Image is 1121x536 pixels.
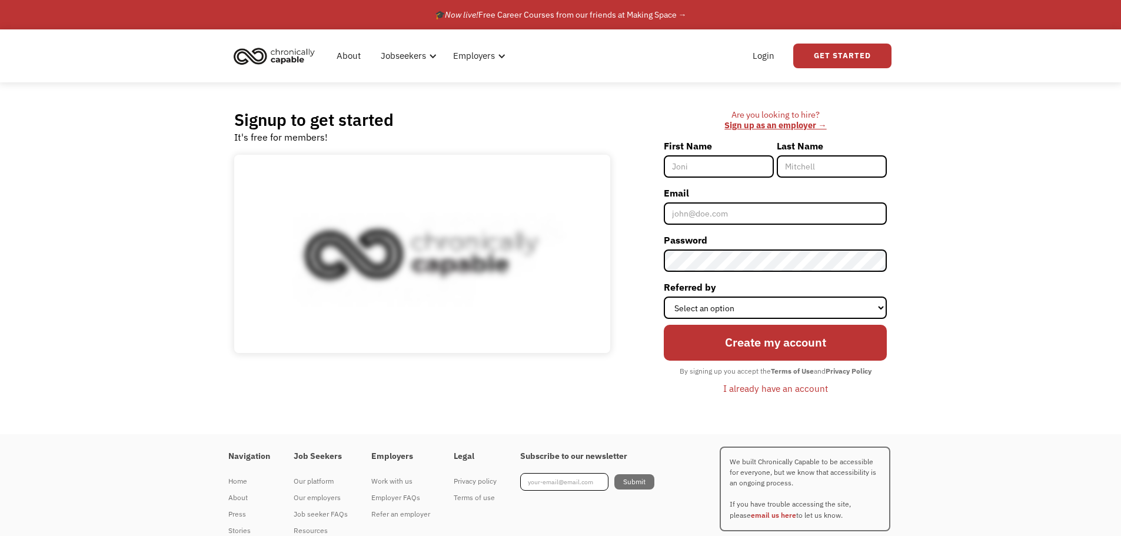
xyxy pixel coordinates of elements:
a: Login [746,37,781,75]
h4: Employers [371,451,430,462]
a: Press [228,506,270,522]
input: Joni [664,155,774,178]
input: Submit [614,474,654,490]
div: I already have an account [723,381,828,395]
input: john@doe.com [664,202,887,225]
div: Refer an employer [371,507,430,521]
div: Jobseekers [374,37,440,75]
div: Terms of use [454,491,497,505]
label: First Name [664,137,774,155]
div: Employers [453,49,495,63]
label: Email [664,184,887,202]
a: I already have an account [714,378,837,398]
a: About [228,490,270,506]
form: Member-Signup-Form [664,137,887,398]
a: Terms of use [454,490,497,506]
a: Get Started [793,44,892,68]
a: Job seeker FAQs [294,506,348,522]
a: Our employers [294,490,348,506]
a: email us here [751,511,796,520]
div: Employer FAQs [371,491,430,505]
div: Our platform [294,474,348,488]
label: Last Name [777,137,887,155]
a: home [230,43,324,69]
div: 🎓 Free Career Courses from our friends at Making Space → [435,8,687,22]
h4: Legal [454,451,497,462]
a: Work with us [371,473,430,490]
div: Work with us [371,474,430,488]
input: Create my account [664,325,887,360]
div: Privacy policy [454,474,497,488]
strong: Terms of Use [771,367,814,375]
div: About [228,491,270,505]
a: Home [228,473,270,490]
h2: Signup to get started [234,109,394,130]
a: About [330,37,368,75]
a: Employer FAQs [371,490,430,506]
a: Our platform [294,473,348,490]
div: Home [228,474,270,488]
div: Are you looking to hire? ‍ [664,109,887,131]
label: Password [664,231,887,249]
img: Chronically Capable logo [230,43,318,69]
div: By signing up you accept the and [674,364,877,379]
input: Mitchell [777,155,887,178]
label: Referred by [664,278,887,297]
div: It's free for members! [234,130,328,144]
strong: Privacy Policy [826,367,871,375]
div: Jobseekers [381,49,426,63]
h4: Job Seekers [294,451,348,462]
h4: Navigation [228,451,270,462]
input: your-email@email.com [520,473,608,491]
div: Our employers [294,491,348,505]
h4: Subscribe to our newsletter [520,451,654,462]
a: Privacy policy [454,473,497,490]
p: We built Chronically Capable to be accessible for everyone, but we know that accessibility is an ... [720,447,890,531]
div: Job seeker FAQs [294,507,348,521]
em: Now live! [445,9,478,20]
form: Footer Newsletter [520,473,654,491]
a: Refer an employer [371,506,430,522]
div: Employers [446,37,509,75]
div: Press [228,507,270,521]
a: Sign up as an employer → [724,119,826,131]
